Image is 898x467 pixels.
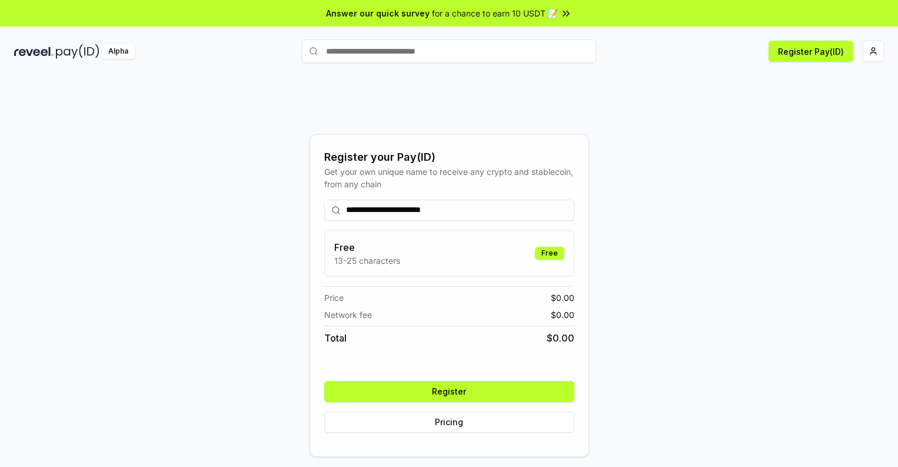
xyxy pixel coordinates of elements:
[324,165,574,190] div: Get your own unique name to receive any crypto and stablecoin, from any chain
[324,149,574,165] div: Register your Pay(ID)
[547,331,574,345] span: $ 0.00
[102,44,135,59] div: Alpha
[535,247,564,260] div: Free
[334,240,400,254] h3: Free
[326,7,430,19] span: Answer our quick survey
[324,412,574,433] button: Pricing
[324,381,574,402] button: Register
[551,309,574,321] span: $ 0.00
[551,292,574,304] span: $ 0.00
[432,7,558,19] span: for a chance to earn 10 USDT 📝
[324,331,347,345] span: Total
[14,44,54,59] img: reveel_dark
[56,44,99,59] img: pay_id
[334,254,400,267] p: 13-25 characters
[324,292,344,304] span: Price
[769,41,853,62] button: Register Pay(ID)
[324,309,372,321] span: Network fee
